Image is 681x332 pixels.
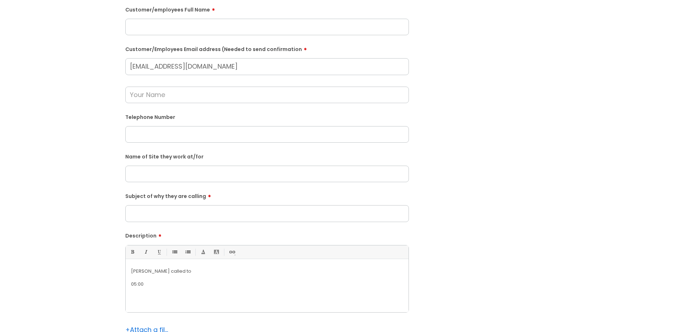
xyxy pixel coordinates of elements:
a: • Unordered List (Ctrl-Shift-7) [170,248,179,257]
label: Name of Site they work at/for [125,152,409,160]
a: Link [227,248,236,257]
input: Your Name [125,87,409,103]
p: [PERSON_NAME] called to [131,268,403,275]
a: Italic (Ctrl-I) [141,248,150,257]
input: Email [125,58,409,75]
a: Bold (Ctrl-B) [128,248,137,257]
a: Font Color [199,248,207,257]
label: Customer/employees Full Name [125,4,409,13]
p: 05:00 [131,281,403,287]
label: Customer/Employees Email address (Needed to send confirmation [125,44,409,52]
a: 1. Ordered List (Ctrl-Shift-8) [183,248,192,257]
label: Description [125,230,409,239]
label: Subject of why they are calling [125,191,409,199]
a: Back Color [212,248,221,257]
a: Underline(Ctrl-U) [154,248,163,257]
label: Telephone Number [125,113,409,120]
